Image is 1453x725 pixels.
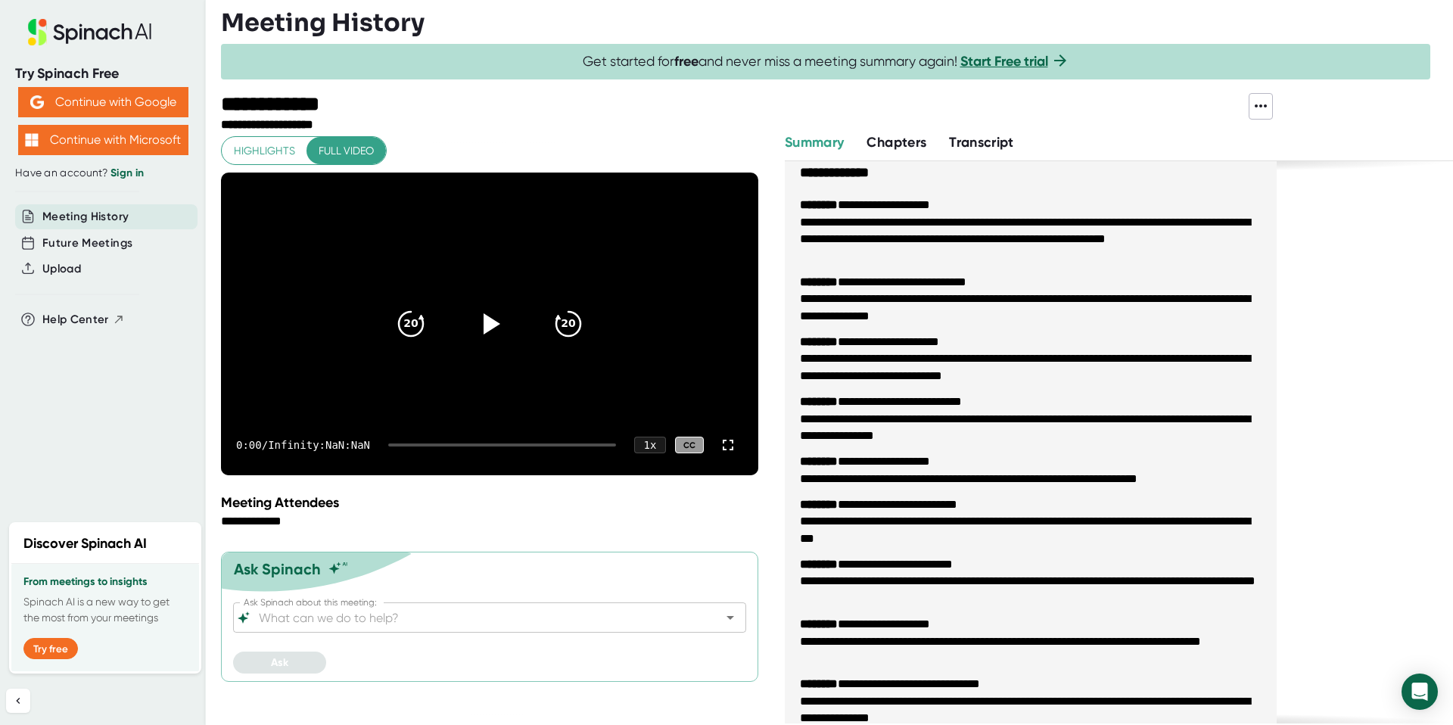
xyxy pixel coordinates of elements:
div: CC [675,437,704,454]
a: Sign in [110,166,144,179]
button: Upload [42,260,81,278]
div: Meeting Attendees [221,494,766,511]
div: Have an account? [15,166,191,180]
button: Continue with Microsoft [18,125,188,155]
button: Full video [306,137,386,165]
button: Chapters [867,132,926,153]
button: Continue with Google [18,87,188,117]
span: Chapters [867,134,926,151]
button: Future Meetings [42,235,132,252]
div: 1 x [634,437,666,453]
button: Open [720,607,741,628]
h3: From meetings to insights [23,576,187,588]
input: What can we do to help? [256,607,697,628]
div: 0:00 / Infinity:NaN:NaN [236,439,370,451]
span: Summary [785,134,844,151]
h2: Discover Spinach AI [23,534,147,554]
img: Aehbyd4JwY73AAAAAElFTkSuQmCC [30,95,44,109]
button: Meeting History [42,208,129,226]
button: Highlights [222,137,307,165]
p: Spinach AI is a new way to get the most from your meetings [23,594,187,626]
div: Try Spinach Free [15,65,191,82]
button: Try free [23,638,78,659]
b: free [674,53,698,70]
span: Transcript [949,134,1014,151]
span: Get started for and never miss a meeting summary again! [583,53,1069,70]
h3: Meeting History [221,8,425,37]
a: Start Free trial [960,53,1048,70]
button: Collapse sidebar [6,689,30,713]
span: Full video [319,142,374,160]
span: Highlights [234,142,295,160]
button: Summary [785,132,844,153]
div: Open Intercom Messenger [1402,674,1438,710]
button: Help Center [42,311,125,328]
button: Transcript [949,132,1014,153]
div: Ask Spinach [234,560,321,578]
button: Ask [233,652,326,674]
span: Help Center [42,311,109,328]
span: Ask [271,656,288,669]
